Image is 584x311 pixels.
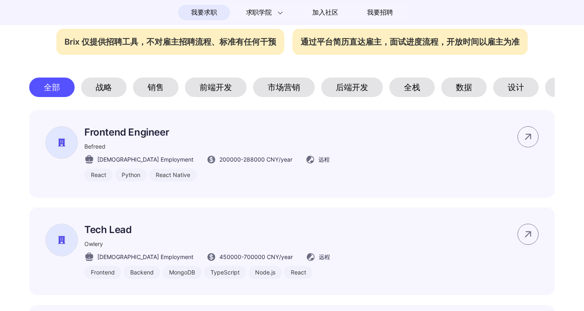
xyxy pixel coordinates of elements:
div: 销售 [133,78,178,97]
span: 求职学院 [246,8,272,17]
div: 后端开发 [321,78,383,97]
span: 远程 [318,155,330,164]
div: 数据 [441,78,487,97]
span: Befreed [84,143,105,150]
div: MongoDB [163,266,202,279]
div: React [284,266,313,279]
span: Owlery [84,240,103,247]
div: React Native [149,168,197,181]
div: 战略 [81,78,127,97]
span: 450000 - 700000 CNY /year [219,253,293,261]
span: [DEMOGRAPHIC_DATA] Employment [97,253,193,261]
div: 全栈 [389,78,435,97]
span: 加入社区 [312,6,338,19]
span: [DEMOGRAPHIC_DATA] Employment [97,155,193,164]
div: 设计 [493,78,539,97]
span: 远程 [319,253,330,261]
div: 通过平台简历直达雇主，面试进度流程，开放时间以雇主为准 [292,29,528,55]
div: Node.js [249,266,282,279]
p: Tech Lead [84,224,330,235]
div: React [84,168,113,181]
span: 我要招聘 [367,8,393,17]
div: Brix 仅提供招聘工具，不对雇主招聘流程、标准有任何干预 [56,29,284,55]
div: 市场营销 [253,78,315,97]
div: 前端开发 [185,78,247,97]
div: TypeScript [204,266,246,279]
div: Frontend [84,266,121,279]
div: Python [115,168,147,181]
div: 全部 [29,78,75,97]
p: Frontend Engineer [84,126,330,138]
div: Backend [124,266,160,279]
span: 200000 - 288000 CNY /year [219,155,292,164]
span: 我要求职 [191,6,217,19]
